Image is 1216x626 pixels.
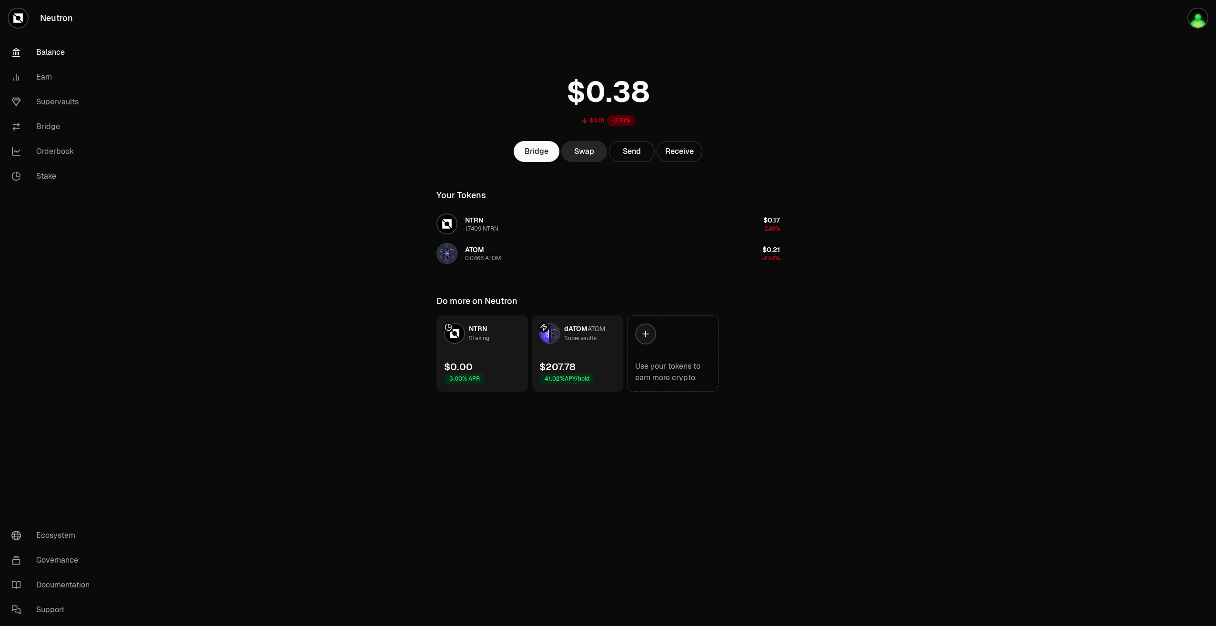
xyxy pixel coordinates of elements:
[762,245,780,254] span: $0.21
[431,210,786,238] button: NTRN LogoNTRN1.7409 NTRN$0.17-2.49%
[444,374,485,384] div: 3.00% APR
[761,254,780,262] span: -2.52%
[437,244,456,263] img: ATOM Logo
[465,216,483,224] span: NTRN
[607,115,636,126] div: -2.51%
[4,114,103,139] a: Bridge
[4,139,103,164] a: Orderbook
[445,324,464,343] img: NTRN Logo
[539,360,576,374] div: $207.78
[4,65,103,90] a: Earn
[4,40,103,65] a: Balance
[588,324,605,333] span: ATOM
[4,573,103,597] a: Documentation
[4,164,103,189] a: Stake
[436,189,486,202] div: Your Tokens
[4,90,103,114] a: Supervaults
[539,374,595,384] div: 41.02% APY/hold
[437,214,456,233] img: NTRN Logo
[465,245,484,254] span: ATOM
[4,548,103,573] a: Governance
[469,324,487,333] span: NTRN
[763,216,780,224] span: $0.17
[465,225,498,232] div: 1.7409 NTRN
[589,117,605,124] div: $0.01
[657,141,702,162] button: Receive
[564,324,588,333] span: dATOM
[532,315,623,392] a: dATOM LogoATOM LogodATOMATOMSupervaults$207.7841.02%APY/hold
[762,225,780,232] span: -2.49%
[469,333,489,343] div: Staking
[551,324,559,343] img: ATOM Logo
[514,141,559,162] a: Bridge
[4,523,103,548] a: Ecosystem
[635,361,710,384] div: Use your tokens to earn more crypto.
[436,294,517,308] div: Do more on Neutron
[4,597,103,622] a: Support
[627,315,719,392] a: Use your tokens to earn more crypto.
[444,360,473,374] div: $0.00
[465,254,501,262] div: 0.0466 ATOM
[431,239,786,268] button: ATOM LogoATOM0.0466 ATOM$0.21-2.52%
[609,141,655,162] button: Send
[436,315,528,392] a: NTRN LogoNTRNStaking$0.003.00% APR
[1188,9,1207,28] img: Ledger
[540,324,549,343] img: dATOM Logo
[564,333,597,343] div: Supervaults
[561,141,607,162] a: Swap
